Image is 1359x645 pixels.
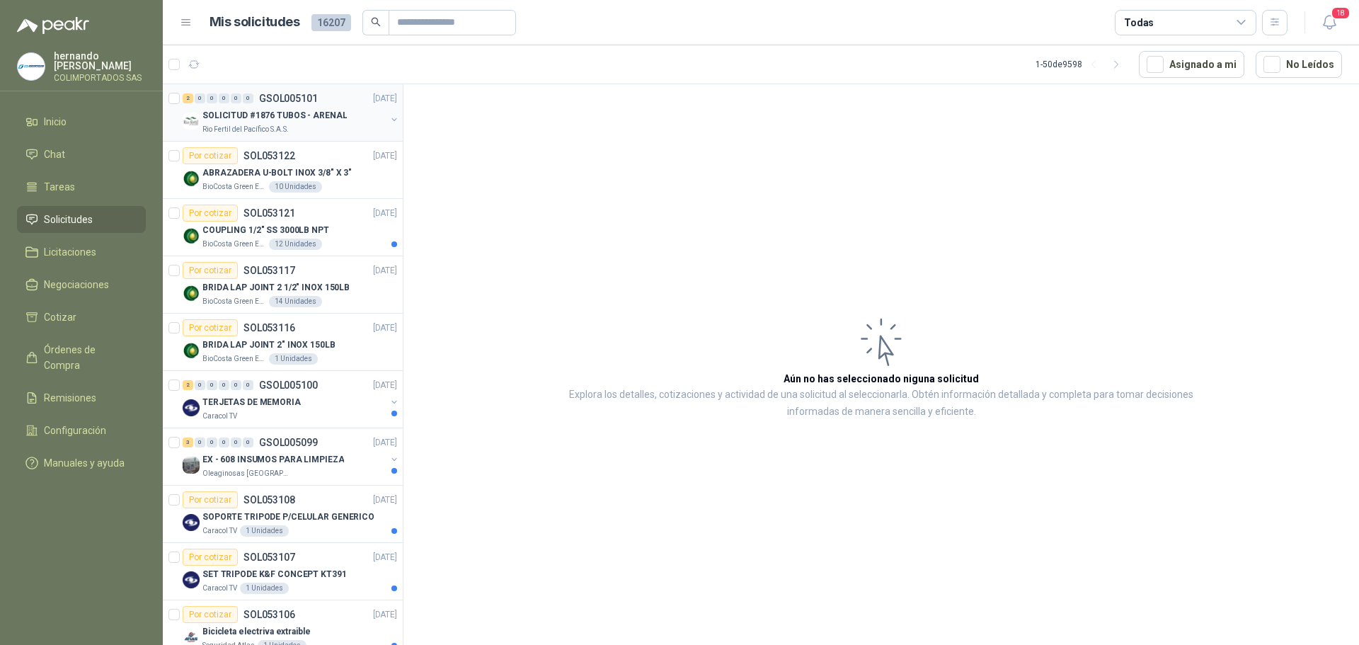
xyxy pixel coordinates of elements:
img: Company Logo [183,227,200,244]
span: Tareas [44,179,75,195]
p: COUPLING 1/2" SS 3000LB NPT [202,224,329,237]
p: SET TRIPODE K&F CONCEPT KT391 [202,568,347,581]
a: Por cotizarSOL053121[DATE] Company LogoCOUPLING 1/2" SS 3000LB NPTBioCosta Green Energy S.A.S12 U... [163,199,403,256]
div: 0 [231,438,241,447]
p: GSOL005101 [259,93,318,103]
p: SOL053122 [243,151,295,161]
p: EX - 608 INSUMOS PARA LIMPIEZA [202,453,344,467]
div: 1 Unidades [240,583,289,594]
span: Inicio [44,114,67,130]
div: 1 - 50 de 9598 [1036,53,1128,76]
div: Por cotizar [183,262,238,279]
div: 0 [195,438,205,447]
a: Por cotizarSOL053117[DATE] Company LogoBRIDA LAP JOINT 2 1/2" INOX 150LBBioCosta Green Energy S.A... [163,256,403,314]
div: 2 [183,380,193,390]
p: Bicicleta electriva extraible [202,625,311,639]
p: BRIDA LAP JOINT 2" INOX 150LB [202,338,336,352]
p: GSOL005099 [259,438,318,447]
p: [DATE] [373,149,397,163]
span: 18 [1331,6,1351,20]
img: Company Logo [183,514,200,531]
a: Tareas [17,173,146,200]
p: Explora los detalles, cotizaciones y actividad de una solicitud al seleccionarla. Obtén informaci... [545,387,1217,421]
a: 3 0 0 0 0 0 GSOL005099[DATE] Company LogoEX - 608 INSUMOS PARA LIMPIEZAOleaginosas [GEOGRAPHIC_DA... [183,434,400,479]
div: 0 [231,380,241,390]
div: 1 Unidades [240,525,289,537]
a: Negociaciones [17,271,146,298]
p: SOL053116 [243,323,295,333]
img: Company Logo [183,285,200,302]
span: Configuración [44,423,106,438]
p: SOL053121 [243,208,295,218]
p: GSOL005100 [259,380,318,390]
span: Órdenes de Compra [44,342,132,373]
p: BRIDA LAP JOINT 2 1/2" INOX 150LB [202,281,350,295]
div: 0 [243,438,253,447]
a: Por cotizarSOL053122[DATE] Company LogoABRAZADERA U-BOLT INOX 3/8" X 3"BioCosta Green Energy S.A.... [163,142,403,199]
p: [DATE] [373,551,397,564]
a: Solicitudes [17,206,146,233]
div: 0 [231,93,241,103]
button: 18 [1317,10,1342,35]
p: [DATE] [373,379,397,392]
div: Por cotizar [183,319,238,336]
div: Por cotizar [183,147,238,164]
img: Company Logo [183,170,200,187]
a: Inicio [17,108,146,135]
a: Por cotizarSOL053108[DATE] Company LogoSOPORTE TRIPODE P/CELULAR GENERICOCaracol TV1 Unidades [163,486,403,543]
p: COLIMPORTADOS SAS [54,74,146,82]
a: Por cotizarSOL053107[DATE] Company LogoSET TRIPODE K&F CONCEPT KT391Caracol TV1 Unidades [163,543,403,600]
p: BioCosta Green Energy S.A.S [202,296,266,307]
p: BioCosta Green Energy S.A.S [202,181,266,193]
p: Caracol TV [202,583,237,594]
a: Manuales y ayuda [17,450,146,476]
div: Todas [1124,15,1154,30]
img: Company Logo [183,113,200,130]
span: Licitaciones [44,244,96,260]
span: Solicitudes [44,212,93,227]
span: Cotizar [44,309,76,325]
p: Rio Fertil del Pacífico S.A.S. [202,124,289,135]
div: 0 [219,380,229,390]
p: [DATE] [373,608,397,622]
a: Por cotizarSOL053116[DATE] Company LogoBRIDA LAP JOINT 2" INOX 150LBBioCosta Green Energy S.A.S1 ... [163,314,403,371]
p: Oleaginosas [GEOGRAPHIC_DATA][PERSON_NAME] [202,468,292,479]
a: 2 0 0 0 0 0 GSOL005101[DATE] Company LogoSOLICITUD #1876 TUBOS - ARENALRio Fertil del Pacífico S.... [183,90,400,135]
div: 14 Unidades [269,296,322,307]
div: 0 [207,438,217,447]
div: 10 Unidades [269,181,322,193]
span: Manuales y ayuda [44,455,125,471]
p: ABRAZADERA U-BOLT INOX 3/8" X 3" [202,166,352,180]
p: BioCosta Green Energy S.A.S [202,353,266,365]
img: Company Logo [18,53,45,80]
p: [DATE] [373,436,397,450]
button: Asignado a mi [1139,51,1244,78]
p: SOLICITUD #1876 TUBOS - ARENAL [202,109,347,122]
div: 0 [243,93,253,103]
span: Chat [44,147,65,162]
p: Caracol TV [202,525,237,537]
div: Por cotizar [183,549,238,566]
div: Por cotizar [183,205,238,222]
img: Company Logo [183,457,200,474]
p: Caracol TV [202,411,237,422]
a: Órdenes de Compra [17,336,146,379]
div: Por cotizar [183,491,238,508]
button: No Leídos [1256,51,1342,78]
a: Remisiones [17,384,146,411]
p: [DATE] [373,493,397,507]
p: [DATE] [373,321,397,335]
div: 12 Unidades [269,239,322,250]
p: SOL053117 [243,266,295,275]
a: Cotizar [17,304,146,331]
span: search [371,17,381,27]
div: 3 [183,438,193,447]
p: [DATE] [373,264,397,278]
p: hernando [PERSON_NAME] [54,51,146,71]
p: TERJETAS DE MEMORIA [202,396,301,409]
p: SOPORTE TRIPODE P/CELULAR GENERICO [202,510,374,524]
div: 0 [195,380,205,390]
p: SOL053108 [243,495,295,505]
a: Licitaciones [17,239,146,266]
p: SOL053107 [243,552,295,562]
